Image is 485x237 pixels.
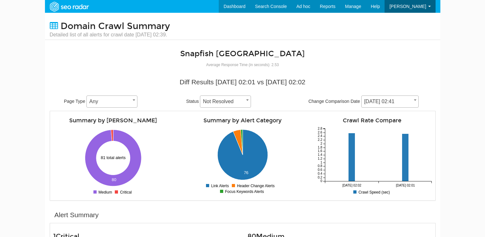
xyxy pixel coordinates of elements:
[180,49,305,58] a: Snapfish [GEOGRAPHIC_DATA]
[87,97,137,106] span: Any
[318,153,322,157] tspan: 1.4
[50,31,170,38] small: Detailed list of all alerts for crawl date [DATE] 02:39.
[320,161,322,164] tspan: 1
[320,142,322,146] tspan: 2
[318,134,322,138] tspan: 2.4
[186,99,199,104] span: Status
[389,4,426,9] span: [PERSON_NAME]
[318,164,322,168] tspan: 0.8
[61,21,170,32] span: Domain Crawl Summary
[312,118,432,124] h4: Crawl Rate Compare
[318,168,322,172] tspan: 0.6
[308,99,360,104] span: Change Comparison Date
[318,127,322,131] tspan: 2.8
[206,63,279,67] small: Average Response Time (in seconds): 2.53
[296,4,310,9] span: Ad hoc
[371,4,380,9] span: Help
[200,96,251,108] span: Not Resolved
[318,131,322,134] tspan: 2.6
[255,4,287,9] span: Search Console
[318,176,322,180] tspan: 0.2
[320,180,322,183] tspan: 0
[361,96,419,108] span: 09/08/2025 02:41
[53,118,173,124] h4: Summary by [PERSON_NAME]
[318,138,322,142] tspan: 2.2
[86,96,137,108] span: Any
[342,184,361,187] tspan: [DATE] 02:02
[318,172,322,176] tspan: 0.4
[55,210,99,220] div: Alert Summary
[318,146,322,149] tspan: 1.8
[47,1,91,12] img: SEORadar
[396,184,415,187] tspan: [DATE] 02:01
[362,97,418,106] span: 09/08/2025 02:41
[183,118,303,124] h4: Summary by Alert Category
[55,77,431,87] div: Diff Results [DATE] 02:01 vs [DATE] 02:02
[320,4,335,9] span: Reports
[64,99,85,104] span: Page Type
[318,149,322,153] tspan: 1.6
[345,4,361,9] span: Manage
[101,155,126,160] text: 81 total alerts
[200,97,251,106] span: Not Resolved
[318,157,322,161] tspan: 1.2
